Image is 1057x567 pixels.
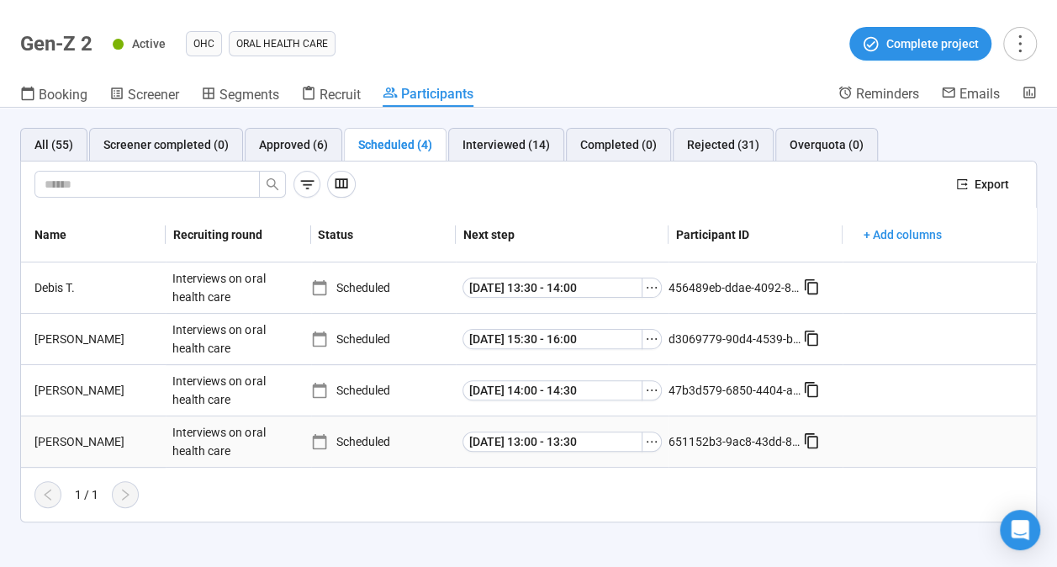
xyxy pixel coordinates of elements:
[642,329,662,349] button: ellipsis
[28,278,166,297] div: Debis T.
[383,85,473,107] a: Participants
[166,416,292,467] div: Interviews on oral health care
[39,87,87,103] span: Booking
[886,34,979,53] span: Complete project
[669,278,803,297] div: 456489eb-ddae-4092-8d11-0d088fa55a53
[790,135,864,154] div: Overquota (0)
[669,432,803,451] div: 651152b3-9ac8-43dd-834f-5c7924b25332
[642,380,662,400] button: ellipsis
[311,330,456,348] div: Scheduled
[201,85,279,107] a: Segments
[669,208,843,262] th: Participant ID
[103,135,229,154] div: Screener completed (0)
[166,208,310,262] th: Recruiting round
[975,175,1009,193] span: Export
[109,85,179,107] a: Screener
[645,435,658,448] span: ellipsis
[166,314,292,364] div: Interviews on oral health care
[469,330,577,348] span: [DATE] 15:30 - 16:00
[959,86,1000,102] span: Emails
[311,381,456,400] div: Scheduled
[358,135,432,154] div: Scheduled (4)
[401,86,473,102] span: Participants
[645,332,658,346] span: ellipsis
[166,365,292,416] div: Interviews on oral health care
[941,85,1000,105] a: Emails
[669,381,803,400] div: 47b3d579-6850-4404-a23d-0bd1fef308b5
[28,330,166,348] div: [PERSON_NAME]
[462,329,642,349] button: [DATE] 15:30 - 16:00
[838,85,919,105] a: Reminders
[301,85,361,107] a: Recruit
[75,485,98,504] div: 1 / 1
[943,171,1023,198] button: exportExport
[119,488,132,501] span: right
[462,432,642,452] button: [DATE] 13:00 - 13:30
[259,135,328,154] div: Approved (6)
[20,85,87,107] a: Booking
[193,35,214,52] span: OHC
[28,381,166,400] div: [PERSON_NAME]
[469,278,577,297] span: [DATE] 13:30 - 14:00
[311,278,456,297] div: Scheduled
[849,221,954,248] button: + Add columns
[456,208,669,262] th: Next step
[856,86,919,102] span: Reminders
[687,135,759,154] div: Rejected (31)
[462,135,550,154] div: Interviewed (14)
[645,384,658,397] span: ellipsis
[311,208,456,262] th: Status
[236,35,328,52] span: Oral Health Care
[20,32,92,56] h1: Gen-Z 2
[166,262,292,313] div: Interviews on oral health care
[132,37,166,50] span: Active
[1000,510,1040,550] div: Open Intercom Messenger
[462,380,642,400] button: [DATE] 14:00 - 14:30
[41,488,55,501] span: left
[469,381,577,400] span: [DATE] 14:00 - 14:30
[259,171,286,198] button: search
[28,432,166,451] div: [PERSON_NAME]
[34,135,73,154] div: All (55)
[266,178,279,191] span: search
[462,278,642,298] button: [DATE] 13:30 - 14:00
[112,481,139,508] button: right
[320,87,361,103] span: Recruit
[219,87,279,103] span: Segments
[1003,27,1037,61] button: more
[469,432,577,451] span: [DATE] 13:00 - 13:30
[1008,32,1031,55] span: more
[21,208,166,262] th: Name
[642,432,662,452] button: ellipsis
[645,281,658,294] span: ellipsis
[128,87,179,103] span: Screener
[311,432,456,451] div: Scheduled
[956,178,968,190] span: export
[849,27,991,61] button: Complete project
[34,481,61,508] button: left
[669,330,803,348] div: d3069779-90d4-4539-b5c0-52cc993f0615
[642,278,662,298] button: ellipsis
[580,135,657,154] div: Completed (0)
[863,225,941,244] span: + Add columns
